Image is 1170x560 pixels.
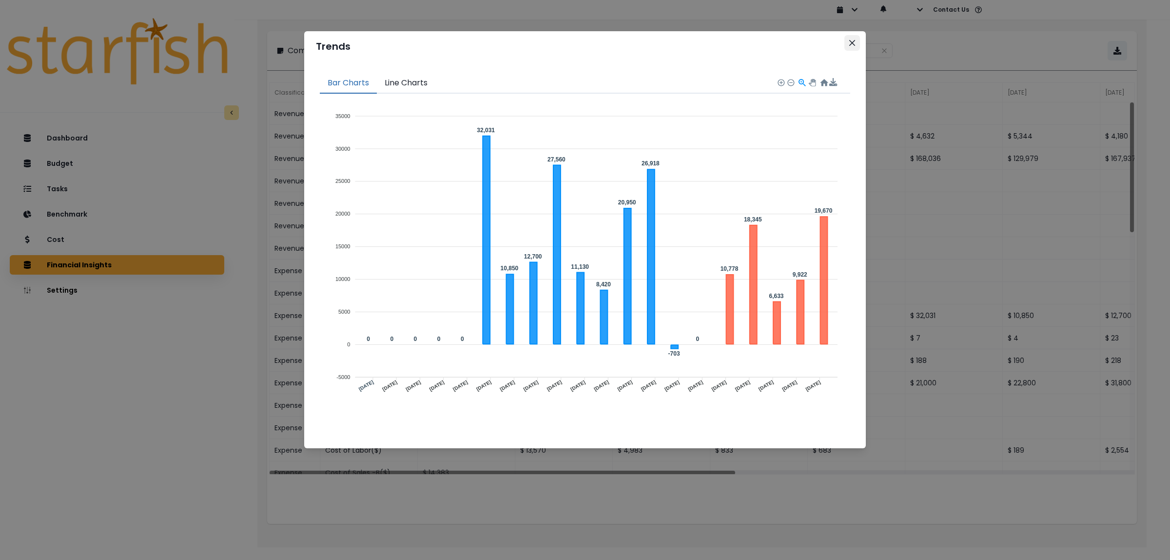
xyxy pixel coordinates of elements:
tspan: 10000 [335,276,351,282]
tspan: 35000 [335,113,351,119]
tspan: [DATE] [569,380,586,392]
div: Zoom In [777,79,784,85]
tspan: [DATE] [640,379,657,392]
div: Reset Zoom [819,78,828,86]
div: Zoom Out [787,79,794,85]
tspan: [DATE] [758,379,774,392]
tspan: 25000 [335,178,351,184]
tspan: [DATE] [734,380,751,392]
tspan: 5000 [338,309,350,315]
div: Selection Zoom [798,78,806,86]
button: Line Charts [377,73,435,94]
tspan: [DATE] [405,380,422,392]
tspan: [DATE] [452,380,468,392]
tspan: [DATE] [358,379,374,392]
tspan: [DATE] [593,379,609,392]
tspan: [DATE] [381,380,398,392]
img: download-solid.76f27b67513bc6e4b1a02da61d3a2511.svg [829,78,838,86]
tspan: 30000 [335,146,351,152]
tspan: [DATE] [429,380,445,392]
button: Close [844,35,860,51]
tspan: [DATE] [499,380,516,392]
tspan: [DATE] [663,380,680,392]
div: Menu [829,78,838,86]
tspan: [DATE] [805,380,821,392]
tspan: [DATE] [781,380,798,392]
tspan: [DATE] [711,380,727,392]
tspan: [DATE] [523,380,539,392]
tspan: [DATE] [475,379,492,392]
tspan: [DATE] [687,380,703,392]
tspan: 0 [347,341,350,347]
tspan: 15000 [335,243,351,249]
tspan: 20000 [335,211,351,217]
tspan: [DATE] [617,379,633,392]
div: Panning [809,79,815,85]
header: Trends [304,31,866,61]
button: Bar Charts [320,73,377,94]
tspan: [DATE] [546,379,563,392]
tspan: -5000 [336,374,350,380]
